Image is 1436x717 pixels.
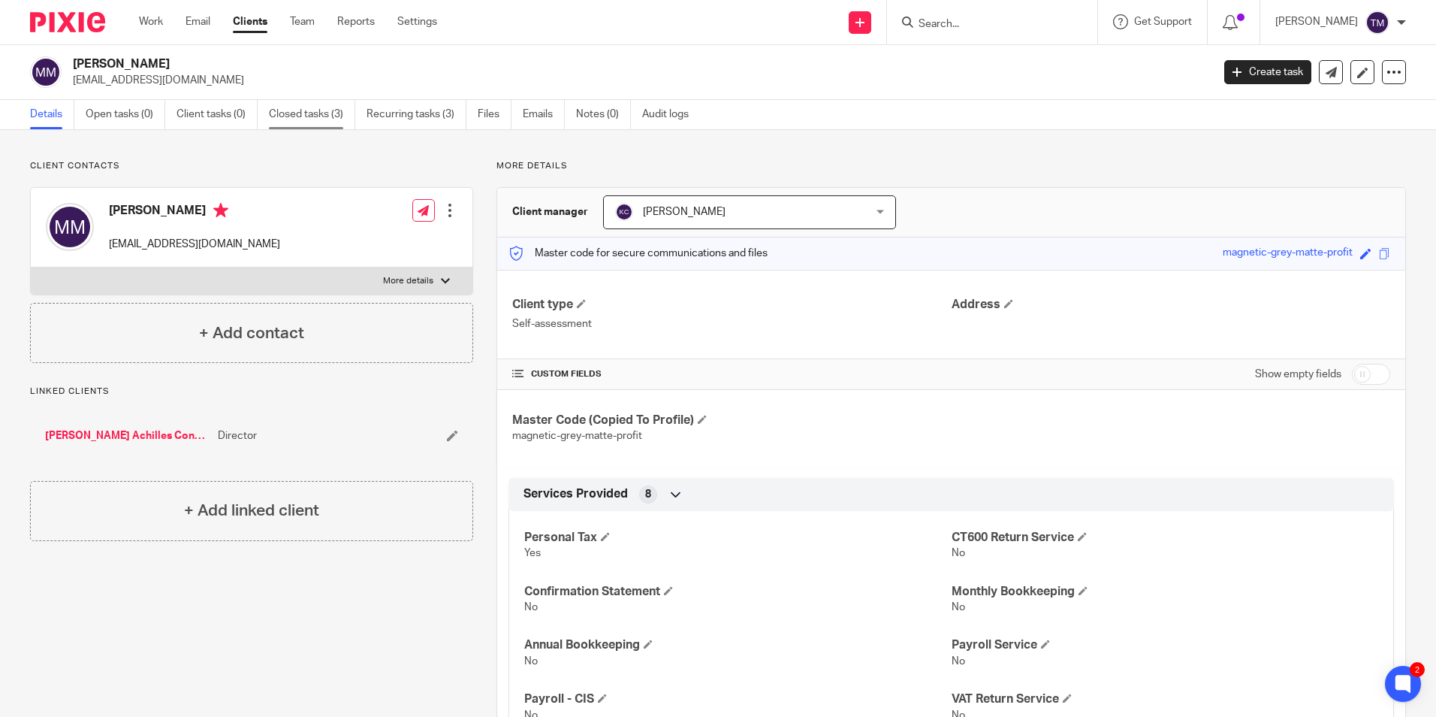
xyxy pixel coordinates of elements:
[30,12,105,32] img: Pixie
[524,637,951,653] h4: Annual Bookkeeping
[524,656,538,667] span: No
[952,548,965,558] span: No
[109,203,280,222] h4: [PERSON_NAME]
[917,18,1052,32] input: Search
[645,487,651,502] span: 8
[496,160,1406,172] p: More details
[952,297,1390,313] h4: Address
[73,56,976,72] h2: [PERSON_NAME]
[512,431,642,441] span: magnetic-grey-matte-profit
[30,160,473,172] p: Client contacts
[512,413,951,428] h4: Master Code (Copied To Profile)
[290,14,315,29] a: Team
[30,100,74,129] a: Details
[524,602,538,613] span: No
[524,584,951,600] h4: Confirmation Statement
[139,14,163,29] a: Work
[1410,662,1425,677] div: 2
[512,316,951,331] p: Self-assessment
[512,297,951,313] h4: Client type
[523,486,628,502] span: Services Provided
[524,691,951,707] h4: Payroll - CIS
[218,428,257,443] span: Director
[524,548,541,558] span: Yes
[397,14,437,29] a: Settings
[1224,60,1311,84] a: Create task
[508,246,768,261] p: Master code for secure communications and files
[184,499,319,522] h4: + Add linked client
[523,100,565,129] a: Emails
[30,56,62,88] img: svg%3E
[478,100,511,129] a: Files
[952,584,1378,600] h4: Monthly Bookkeeping
[337,14,375,29] a: Reports
[952,691,1378,707] h4: VAT Return Service
[512,368,951,380] h4: CUSTOM FIELDS
[233,14,267,29] a: Clients
[1223,245,1353,262] div: magnetic-grey-matte-profit
[213,203,228,218] i: Primary
[512,204,588,219] h3: Client manager
[73,73,1202,88] p: [EMAIL_ADDRESS][DOMAIN_NAME]
[30,386,473,398] p: Linked clients
[952,656,965,667] span: No
[199,322,304,345] h4: + Add contact
[524,530,951,546] h4: Personal Tax
[367,100,466,129] a: Recurring tasks (3)
[176,100,258,129] a: Client tasks (0)
[643,207,726,217] span: [PERSON_NAME]
[186,14,210,29] a: Email
[952,530,1378,546] h4: CT600 Return Service
[45,428,210,443] a: [PERSON_NAME] Achilles Consulting Ltd
[615,203,633,221] img: svg%3E
[642,100,700,129] a: Audit logs
[576,100,631,129] a: Notes (0)
[86,100,165,129] a: Open tasks (0)
[952,602,965,613] span: No
[269,100,355,129] a: Closed tasks (3)
[109,237,280,252] p: [EMAIL_ADDRESS][DOMAIN_NAME]
[952,637,1378,653] h4: Payroll Service
[383,275,433,287] p: More details
[1134,17,1192,27] span: Get Support
[1255,367,1341,382] label: Show empty fields
[1365,11,1389,35] img: svg%3E
[1275,14,1358,29] p: [PERSON_NAME]
[46,203,94,251] img: svg%3E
